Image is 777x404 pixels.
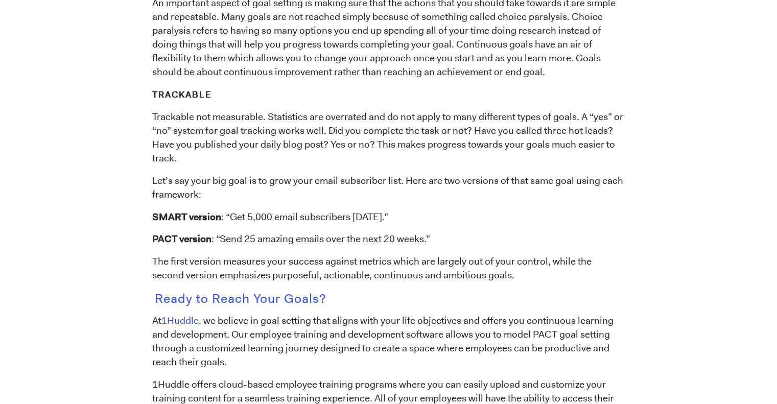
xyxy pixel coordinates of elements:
p: Trackable not measurable. Statistics are overrated and do not apply to many different types of go... [152,110,625,165]
p: : “Send 25 amazing emails over the next 20 weeks.” [152,232,625,246]
p: At , we believe in goal setting that aligns with your life objectives and offers you continuous l... [152,314,625,369]
strong: PACT version [152,232,211,245]
mark: Ready to Reach Your Goals? [152,288,329,310]
p: : “Get 5,000 email subscribers [DATE].” [152,210,625,224]
a: 1Huddle [161,314,199,327]
p: Let’s say your big goal is to grow your email subscriber list. Here are two versions of that same... [152,174,625,202]
strong: Trackable [152,89,212,100]
strong: SMART version [152,210,221,223]
p: The first version measures your success against metrics which are largely out of your control, wh... [152,255,625,282]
